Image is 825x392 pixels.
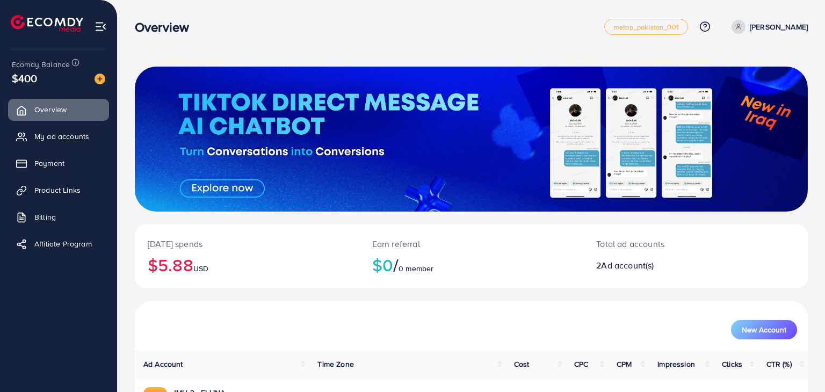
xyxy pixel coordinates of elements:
span: My ad accounts [34,131,89,142]
span: USD [193,263,208,274]
h2: $5.88 [148,255,346,275]
button: New Account [731,320,797,339]
a: metap_pakistan_001 [604,19,688,35]
span: Ecomdy Balance [12,59,70,70]
a: [PERSON_NAME] [727,20,808,34]
span: CTR (%) [766,359,792,369]
span: Time Zone [317,359,353,369]
span: Product Links [34,185,81,195]
span: metap_pakistan_001 [613,24,679,31]
img: image [95,74,105,84]
span: Ad Account [143,359,183,369]
img: logo [11,15,83,32]
span: Clicks [722,359,742,369]
iframe: Chat [779,344,817,384]
span: Impression [657,359,695,369]
p: [PERSON_NAME] [750,20,808,33]
span: Ad account(s) [601,259,654,271]
p: [DATE] spends [148,237,346,250]
a: My ad accounts [8,126,109,147]
a: Billing [8,206,109,228]
span: Affiliate Program [34,238,92,249]
span: Cost [514,359,530,369]
p: Earn referral [372,237,571,250]
a: Product Links [8,179,109,201]
h2: 2 [596,260,739,271]
span: Billing [34,212,56,222]
img: menu [95,20,107,33]
span: New Account [742,326,786,333]
a: Affiliate Program [8,233,109,255]
span: CPC [574,359,588,369]
a: Payment [8,153,109,174]
p: Total ad accounts [596,237,739,250]
h2: $0 [372,255,571,275]
span: $400 [12,70,38,86]
span: Payment [34,158,64,169]
span: Overview [34,104,67,115]
span: CPM [617,359,632,369]
span: / [393,252,399,277]
span: 0 member [399,263,433,274]
h3: Overview [135,19,198,35]
a: Overview [8,99,109,120]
